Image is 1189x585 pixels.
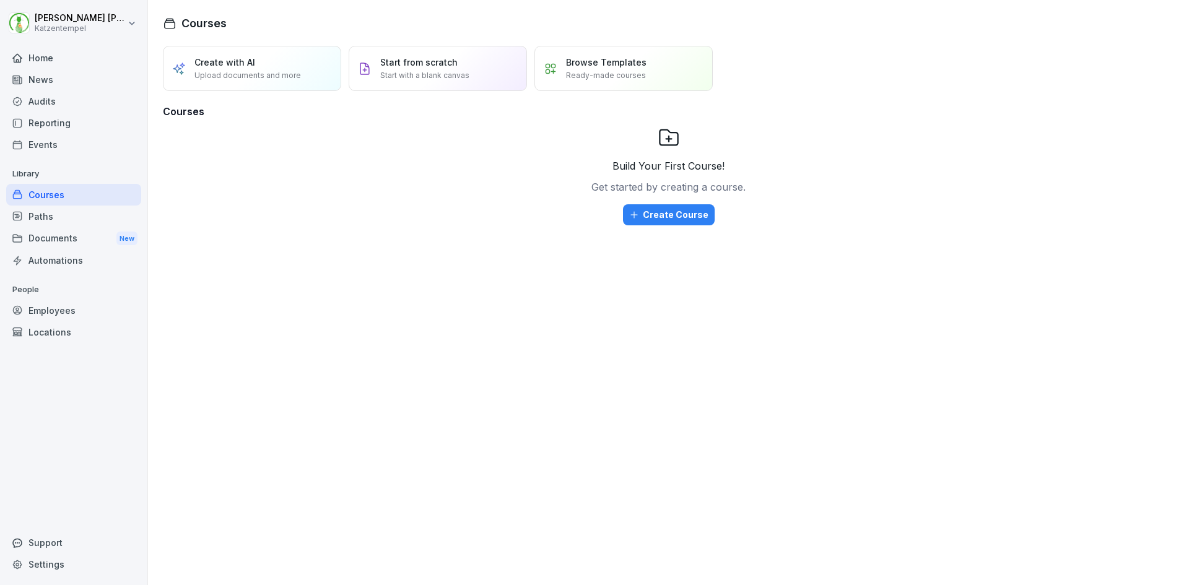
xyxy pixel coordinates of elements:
a: Paths [6,206,141,227]
a: Courses [6,184,141,206]
p: Library [6,164,141,184]
div: New [116,232,137,246]
p: Browse Templates [566,56,647,69]
a: Settings [6,553,141,575]
p: Start with a blank canvas [380,70,469,81]
p: Get started by creating a course. [591,180,746,194]
a: Events [6,134,141,155]
h1: Courses [181,15,227,32]
a: Automations [6,249,141,271]
p: [PERSON_NAME] [PERSON_NAME] [PERSON_NAME] [35,13,125,24]
p: Ready-made courses [566,70,646,81]
p: Upload documents and more [194,70,301,81]
div: Create Course [629,208,708,222]
div: Documents [6,227,141,250]
a: News [6,69,141,90]
a: DocumentsNew [6,227,141,250]
button: Create Course [623,204,715,225]
a: Reporting [6,112,141,134]
p: Start from scratch [380,56,458,69]
h3: Courses [163,104,1174,119]
a: Employees [6,300,141,321]
p: Build Your First Course! [612,158,725,173]
p: Create with AI [194,56,255,69]
p: People [6,280,141,300]
div: Support [6,532,141,553]
p: Katzentempel [35,24,125,33]
a: Home [6,47,141,69]
a: Locations [6,321,141,343]
a: Audits [6,90,141,112]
